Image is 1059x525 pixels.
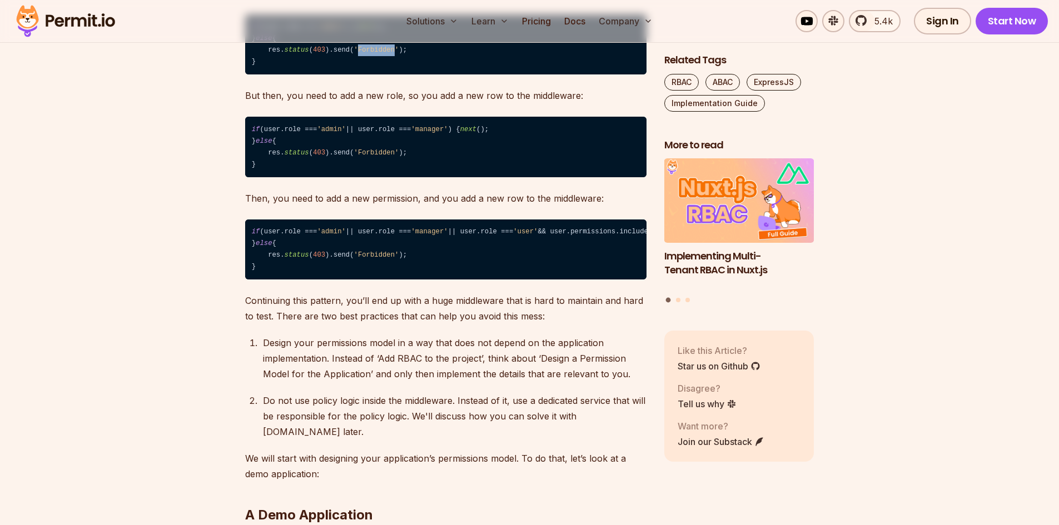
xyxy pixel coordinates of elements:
div: Posts [664,159,814,304]
span: 'admin' [317,126,345,133]
h2: More to read [664,138,814,152]
code: (user.role === || user.role === || user.role === && user.permissions.includes( )) { (); } { res. ... [245,219,647,280]
a: Join our Substack [678,435,764,448]
a: Pricing [518,10,555,32]
p: Then, you need to add a new permission, and you add a new row to the middleware: [245,191,647,206]
a: Implementation Guide [664,95,765,112]
span: 'Forbidden' [354,251,399,259]
span: 'user' [513,228,538,236]
a: Sign In [914,8,971,34]
p: Disagree? [678,382,737,395]
img: Implementing Multi-Tenant RBAC in Nuxt.js [664,159,814,243]
button: Company [594,10,657,32]
span: status [285,251,309,259]
button: Go to slide 1 [666,298,671,303]
span: if [252,228,260,236]
button: Go to slide 2 [676,298,680,302]
span: else [256,239,272,247]
p: We will start with designing your application’s permissions model. To do that, let’s look at a de... [245,451,647,482]
span: 403 [313,149,325,157]
a: Docs [560,10,590,32]
p: Continuing this pattern, you’ll end up with a huge middleware that is hard to maintain and hard t... [245,293,647,324]
a: Tell us why [678,397,737,411]
a: ABAC [705,74,740,91]
h3: Implementing Multi-Tenant RBAC in Nuxt.js [664,249,814,277]
span: 403 [313,46,325,54]
span: else [256,137,272,145]
a: ExpressJS [747,74,801,91]
p: But then, you need to add a new role, so you add a new row to the middleware: [245,88,647,103]
span: 'admin' [317,228,345,236]
code: (user.role === ) { (); } { res. ( ).send( ); } [245,14,647,75]
h2: Related Tags [664,53,814,67]
span: 'Forbidden' [354,46,399,54]
p: Design your permissions model in a way that does not depend on the application implementation. In... [263,335,647,382]
code: (user.role === || user.role === ) { (); } { res. ( ).send( ); } [245,117,647,177]
span: 'manager' [411,228,448,236]
a: 5.4k [849,10,901,32]
button: Go to slide 3 [685,298,690,302]
span: 5.4k [868,14,893,28]
button: Learn [467,10,513,32]
a: Star us on Github [678,359,760,373]
li: 1 of 3 [664,159,814,291]
p: Like this Article? [678,344,760,357]
a: Implementing Multi-Tenant RBAC in Nuxt.jsImplementing Multi-Tenant RBAC in Nuxt.js [664,159,814,291]
a: Start Now [976,8,1048,34]
span: 403 [313,251,325,259]
span: 'manager' [411,126,448,133]
span: next [460,126,476,133]
img: Permit logo [11,2,120,40]
h2: A Demo Application [245,462,647,524]
p: Do not use policy logic inside the middleware. Instead of it, use a dedicated service that will b... [263,393,647,439]
span: if [252,126,260,133]
span: 'Forbidden' [354,149,399,157]
button: Solutions [402,10,463,32]
p: Want more? [678,419,764,433]
span: status [285,149,309,157]
a: RBAC [664,74,699,91]
span: status [285,46,309,54]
